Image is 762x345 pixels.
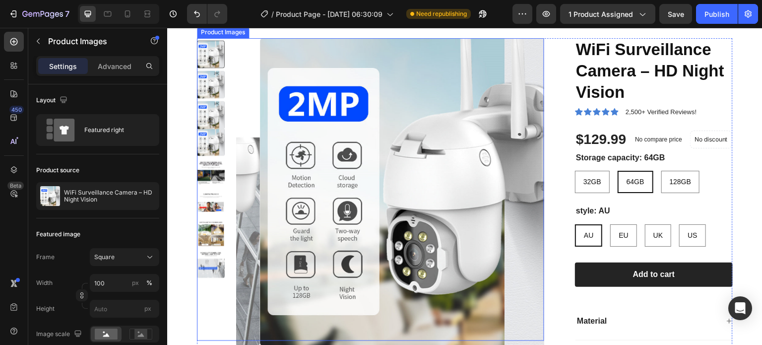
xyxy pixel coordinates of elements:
[410,288,440,299] p: Material
[503,150,524,158] span: 128GB
[90,274,159,292] input: px%
[416,150,434,158] span: 32GB
[4,4,74,24] button: 7
[65,8,69,20] p: 7
[468,109,515,115] p: No compare price
[276,9,382,19] span: Product Page - [DATE] 06:30:09
[146,278,152,287] div: %
[486,204,496,211] span: UK
[659,4,692,24] button: Save
[90,300,159,318] input: px
[696,4,738,24] button: Publish
[417,204,426,211] span: AU
[458,79,529,89] p: 2,500+ Verified Reviews!
[408,102,460,122] div: $129.99
[569,9,633,19] span: 1 product assigned
[132,278,139,287] div: px
[36,304,55,313] label: Height
[98,61,131,71] p: Advanced
[728,296,752,320] div: Open Intercom Messenger
[167,28,762,345] iframe: Design area
[64,189,155,203] p: WiFi Surveillance Camera – HD Night Vision
[40,186,60,206] img: product feature img
[459,150,477,158] span: 64GB
[408,124,499,137] legend: Storage capacity: 64GB
[408,177,444,190] legend: style: AU
[7,182,24,190] div: Beta
[520,204,530,211] span: US
[416,9,467,18] span: Need republishing
[143,277,155,289] button: px
[560,4,655,24] button: 1 product assigned
[668,10,684,18] span: Save
[84,119,145,141] div: Featured right
[90,248,159,266] button: Square
[48,35,132,47] p: Product Images
[94,253,115,262] span: Square
[36,328,84,341] div: Image scale
[408,235,566,259] button: Add to cart
[36,166,79,175] div: Product source
[187,4,227,24] div: Undo/Redo
[144,305,151,312] span: px
[466,242,508,252] div: Add to cart
[271,9,274,19] span: /
[36,253,55,262] label: Frame
[129,277,141,289] button: %
[527,107,561,116] p: No discount
[704,9,729,19] div: Publish
[36,230,80,239] div: Featured image
[49,61,77,71] p: Settings
[9,106,24,114] div: 450
[36,94,69,107] div: Layout
[451,204,461,211] span: EU
[36,278,53,287] label: Width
